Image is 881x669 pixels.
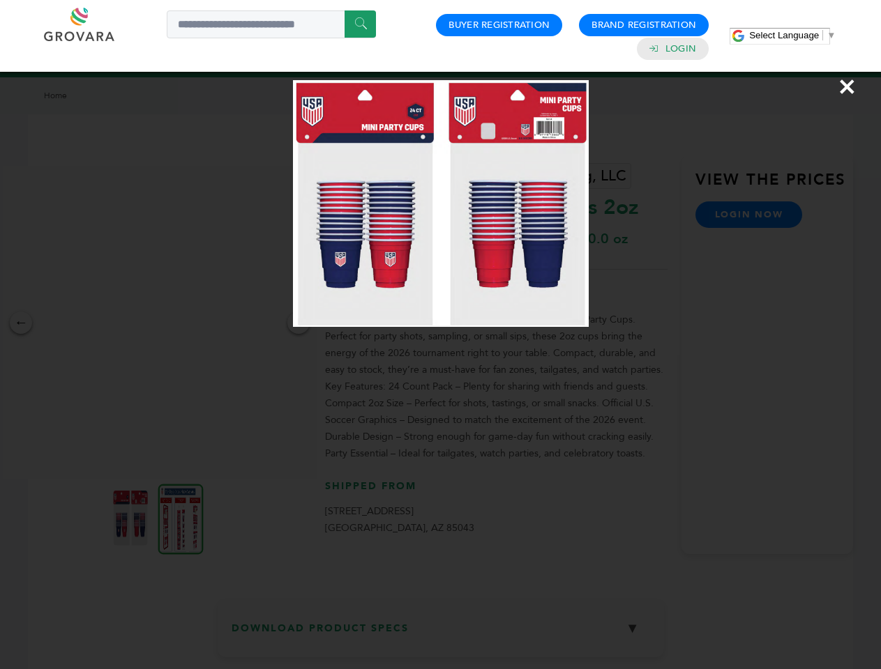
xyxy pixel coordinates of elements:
span: × [838,67,857,106]
a: Login [665,43,696,55]
input: Search a product or brand... [167,10,376,38]
span: Select Language [749,30,819,40]
span: ​ [822,30,823,40]
img: Image Preview [293,80,589,327]
span: ▼ [827,30,836,40]
a: Brand Registration [592,19,696,31]
a: Buyer Registration [449,19,550,31]
a: Select Language​ [749,30,836,40]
